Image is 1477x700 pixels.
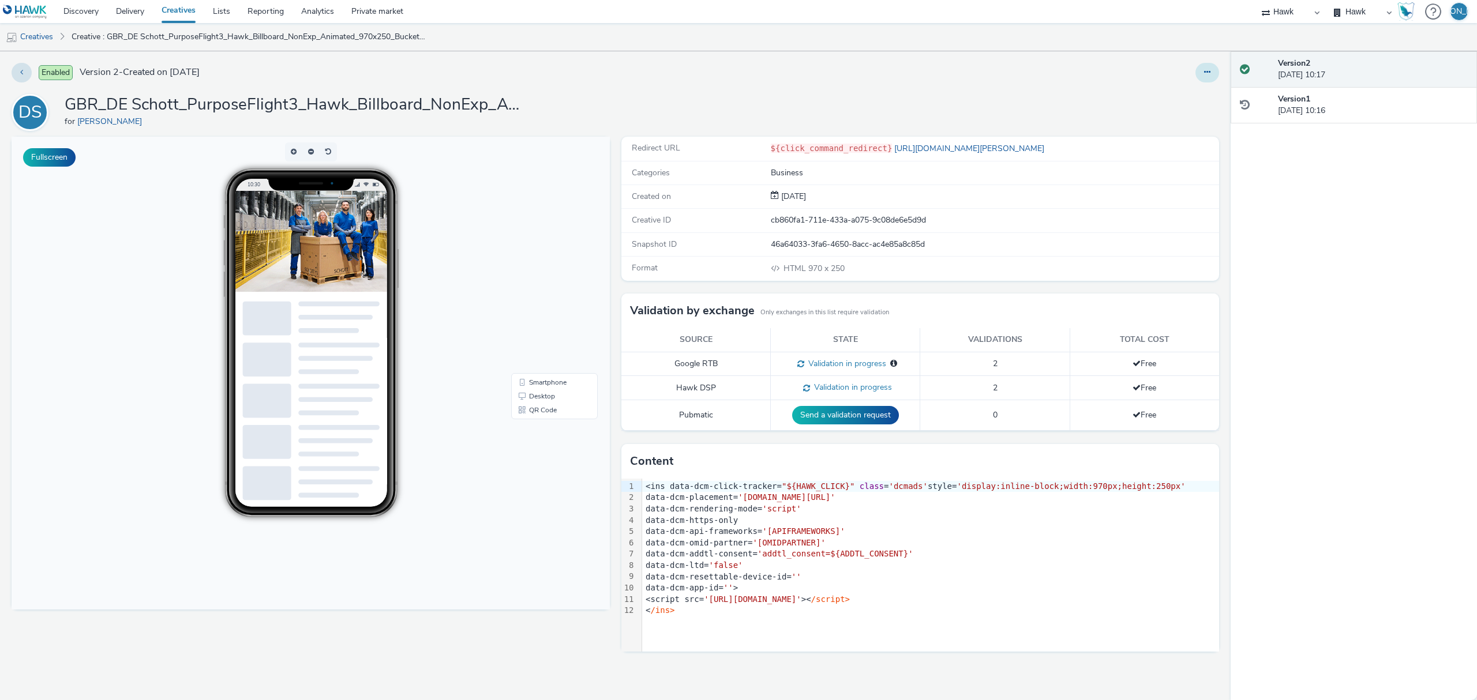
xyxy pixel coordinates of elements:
[6,32,17,43] img: mobile
[642,594,1219,605] div: <script src= ><
[1133,409,1156,420] span: Free
[1278,93,1310,104] strong: Version 1
[642,503,1219,515] div: data-dcm-rendering-mode=
[993,382,998,393] span: 2
[993,358,998,369] span: 2
[235,44,248,51] span: 10:30
[621,376,771,400] td: Hawk DSP
[23,148,76,167] button: Fullscreen
[1397,2,1419,21] a: Hawk Academy
[792,572,801,581] span: ''
[762,504,801,513] span: 'script'
[642,526,1219,537] div: data-dcm-api-frameworks=
[621,503,636,515] div: 3
[630,453,673,470] h3: Content
[621,582,636,594] div: 10
[621,492,636,503] div: 2
[771,144,893,153] code: ${click_command_redirect}
[632,167,670,178] span: Categories
[804,358,886,369] span: Validation in progress
[1278,58,1310,69] strong: Version 2
[80,66,200,79] span: Version 2 - Created on [DATE]
[642,582,1219,594] div: data-dcm-app-id= >
[621,571,636,582] div: 9
[3,5,47,19] img: undefined Logo
[621,605,636,616] div: 12
[621,481,636,492] div: 1
[771,167,1219,179] div: Business
[760,308,889,317] small: Only exchanges in this list require validation
[632,239,677,250] span: Snapshot ID
[621,526,636,537] div: 5
[502,266,584,280] li: QR Code
[642,537,1219,549] div: data-dcm-omid-partner=
[39,65,73,80] span: Enabled
[621,352,771,376] td: Google RTB
[957,481,1185,491] span: 'display:inline-block;width:970px;height:250px'
[632,214,671,225] span: Creative ID
[502,239,584,253] li: Smartphone
[642,548,1219,560] div: data-dcm-addtl-consent=
[12,107,53,118] a: DS
[758,549,913,558] span: 'addtl_consent=${ADDTL_CONSENT}'
[621,537,636,549] div: 6
[621,400,771,431] td: Pubmatic
[792,406,899,424] button: Send a validation request
[771,239,1219,250] div: 46a64033-3fa6-4650-8acc-ac4e85a8c85d
[632,191,671,202] span: Created on
[889,481,927,491] span: 'dcmads'
[18,96,42,129] div: DS
[1397,2,1415,21] img: Hawk Academy
[1278,93,1468,117] div: [DATE] 10:16
[1133,382,1156,393] span: Free
[518,242,555,249] span: Smartphone
[65,94,526,116] h1: GBR_DE Schott_PurposeFlight3_Hawk_Billboard_NonExp_Animated_970x250_Bucket3_Generic_20250829
[892,143,1049,154] a: [URL][DOMAIN_NAME][PERSON_NAME]
[630,302,755,319] h3: Validation by exchange
[738,492,835,502] span: '[DOMAIN_NAME][URL]'
[621,328,771,352] th: Source
[752,538,825,547] span: '[OMIDPARTNER]'
[77,116,147,127] a: [PERSON_NAME]
[502,253,584,266] li: Desktop
[1278,58,1468,81] div: [DATE] 10:17
[642,492,1219,503] div: data-dcm-placement=
[642,515,1219,526] div: data-dcm-https-only
[642,605,1219,616] div: <
[782,263,845,274] span: 970 x 250
[621,548,636,560] div: 7
[1070,328,1219,352] th: Total cost
[810,382,892,393] span: Validation in progress
[784,263,808,274] span: HTML
[704,594,801,604] span: '[URL][DOMAIN_NAME]'
[782,481,854,491] span: "${HAWK_CLICK}"
[920,328,1070,352] th: Validations
[811,594,850,604] span: /script>
[723,583,733,592] span: ''
[771,328,920,352] th: State
[66,23,435,51] a: Creative : GBR_DE Schott_PurposeFlight3_Hawk_Billboard_NonExp_Animated_970x250_Bucket3_Generic_20...
[518,256,543,263] span: Desktop
[650,605,674,615] span: /ins>
[642,571,1219,583] div: data-dcm-resettable-device-id=
[632,262,658,273] span: Format
[709,560,743,570] span: 'false'
[621,515,636,526] div: 4
[621,594,636,605] div: 11
[860,481,884,491] span: class
[518,270,545,277] span: QR Code
[993,409,998,420] span: 0
[642,560,1219,571] div: data-dcm-ltd=
[621,560,636,571] div: 8
[65,116,77,127] span: for
[762,526,845,536] span: '[APIFRAMEWORKS]'
[771,214,1219,226] div: cb860fa1-711e-433a-a075-9c08de6e5d9d
[779,191,806,202] span: [DATE]
[1133,358,1156,369] span: Free
[642,481,1219,492] div: <ins data-dcm-click-tracker= = style=
[632,142,680,153] span: Redirect URL
[779,191,806,202] div: Creation 02 September 2025, 10:16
